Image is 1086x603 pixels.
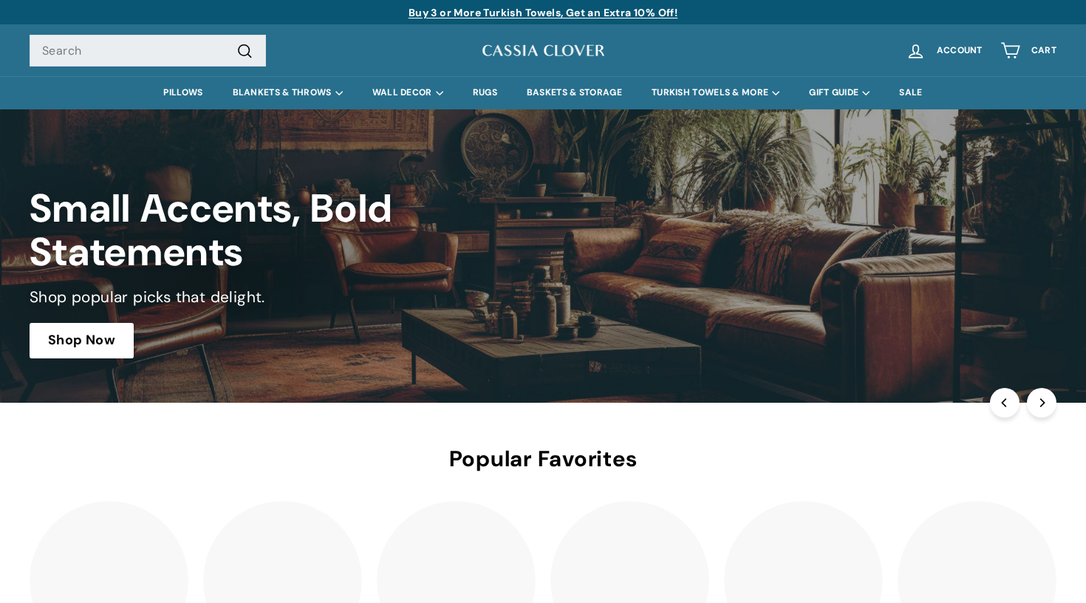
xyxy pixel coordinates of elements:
[148,76,217,109] a: PILLOWS
[458,76,512,109] a: RUGS
[897,29,991,72] a: Account
[30,35,266,67] input: Search
[937,46,983,55] span: Account
[637,76,794,109] summary: TURKISH TOWELS & MORE
[218,76,358,109] summary: BLANKETS & THROWS
[409,6,677,19] a: Buy 3 or More Turkish Towels, Get an Extra 10% Off!
[991,29,1065,72] a: Cart
[512,76,637,109] a: BASKETS & STORAGE
[1027,388,1056,418] button: Next
[1031,46,1056,55] span: Cart
[990,388,1020,418] button: Previous
[30,447,1056,471] h2: Popular Favorites
[358,76,458,109] summary: WALL DECOR
[884,76,937,109] a: SALE
[794,76,884,109] summary: GIFT GUIDE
